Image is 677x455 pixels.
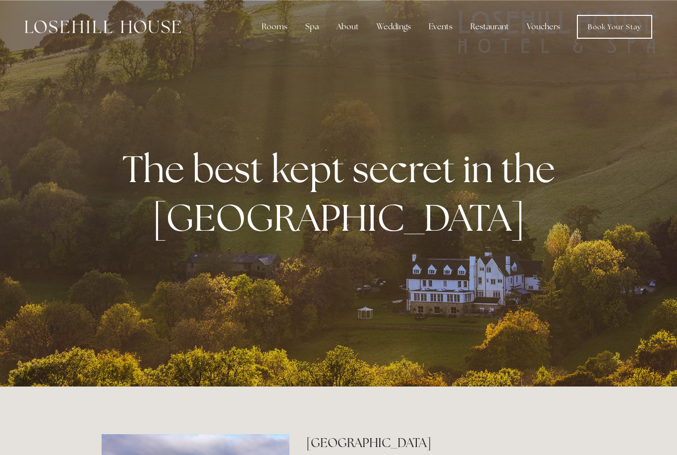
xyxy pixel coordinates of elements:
div: Restaurant [462,17,517,37]
div: Weddings [369,17,419,37]
div: Events [421,17,460,37]
div: Rooms [254,17,295,37]
strong: The best kept secret in the [GEOGRAPHIC_DATA] [122,144,563,242]
h2: [GEOGRAPHIC_DATA] [306,434,575,452]
a: Vouchers [519,17,568,37]
a: Book Your Stay [577,15,652,39]
div: About [329,17,367,37]
div: Spa [297,17,327,37]
img: Losehill House [25,20,181,33]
